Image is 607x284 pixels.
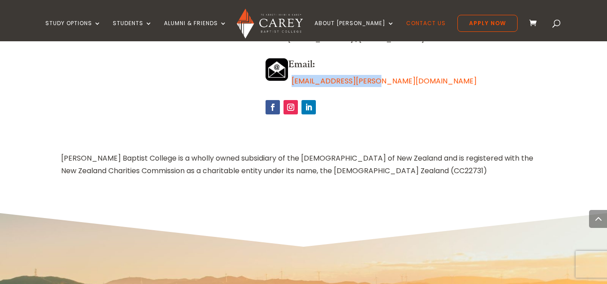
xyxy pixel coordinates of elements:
[237,9,303,39] img: Carey Baptist College
[266,58,546,74] h4: Email:
[406,20,446,41] a: Contact Us
[301,100,316,114] a: Follow on LinkedIn
[292,76,477,86] a: [EMAIL_ADDRESS][PERSON_NAME][DOMAIN_NAME]
[266,100,280,114] a: Follow on Facebook
[164,20,227,41] a: Alumni & Friends
[315,20,394,41] a: About [PERSON_NAME]
[113,20,152,41] a: Students
[45,20,101,41] a: Study Options
[457,15,518,32] a: Apply Now
[284,100,298,114] a: Follow on Instagram
[266,58,288,81] img: Email.png
[61,152,546,176] p: [PERSON_NAME] Baptist College is a wholly owned subsidiary of the [DEMOGRAPHIC_DATA] of New Zeala...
